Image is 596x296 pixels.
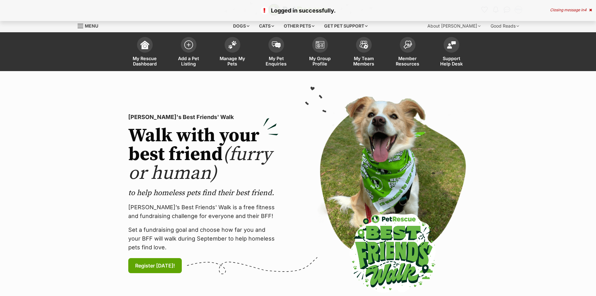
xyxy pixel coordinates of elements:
span: Manage My Pets [218,56,247,66]
span: My Team Members [350,56,378,66]
p: [PERSON_NAME]’s Best Friends' Walk is a free fitness and fundraising challenge for everyone and t... [128,203,278,221]
img: add-pet-listing-icon-0afa8454b4691262ce3f59096e99ab1cd57d4a30225e0717b998d2c9b9846f56.svg [184,40,193,49]
h2: Walk with your best friend [128,127,278,183]
img: manage-my-pets-icon-02211641906a0b7f246fdf0571729dbe1e7629f14944591b6c1af311fb30b64b.svg [228,41,237,49]
span: Menu [85,23,98,29]
img: help-desk-icon-fdf02630f3aa405de69fd3d07c3f3aa587a6932b1a1747fa1d2bba05be0121f9.svg [447,41,456,49]
img: dashboard-icon-eb2f2d2d3e046f16d808141f083e7271f6b2e854fb5c12c21221c1fb7104beca.svg [140,40,149,49]
span: (furry or human) [128,143,272,185]
img: member-resources-icon-8e73f808a243e03378d46382f2149f9095a855e16c252ad45f914b54edf8863c.svg [403,40,412,49]
p: Set a fundraising goal and choose how far you and your BFF will walk during September to help hom... [128,226,278,252]
div: Good Reads [486,20,523,32]
span: My Group Profile [306,56,334,66]
a: My Pet Enquiries [254,34,298,71]
span: Add a Pet Listing [175,56,203,66]
a: Menu [78,20,103,31]
a: Add a Pet Listing [167,34,211,71]
div: Other pets [279,20,319,32]
img: team-members-icon-5396bd8760b3fe7c0b43da4ab00e1e3bb1a5d9ba89233759b79545d2d3fc5d0d.svg [359,41,368,49]
img: group-profile-icon-3fa3cf56718a62981997c0bc7e787c4b2cf8bcc04b72c1350f741eb67cf2f40e.svg [316,41,324,49]
a: Manage My Pets [211,34,254,71]
a: Register [DATE]! [128,258,182,273]
p: to help homeless pets find their best friend. [128,188,278,198]
a: My Rescue Dashboard [123,34,167,71]
div: Cats [255,20,278,32]
span: My Pet Enquiries [262,56,290,66]
div: About [PERSON_NAME] [423,20,485,32]
span: Member Resources [394,56,422,66]
a: Member Resources [386,34,430,71]
p: [PERSON_NAME]'s Best Friends' Walk [128,113,278,122]
div: Dogs [229,20,254,32]
a: Support Help Desk [430,34,473,71]
a: My Group Profile [298,34,342,71]
div: Get pet support [320,20,372,32]
img: pet-enquiries-icon-7e3ad2cf08bfb03b45e93fb7055b45f3efa6380592205ae92323e6603595dc1f.svg [272,41,281,48]
span: Register [DATE]! [135,262,175,269]
span: Support Help Desk [437,56,466,66]
a: My Team Members [342,34,386,71]
span: My Rescue Dashboard [131,56,159,66]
